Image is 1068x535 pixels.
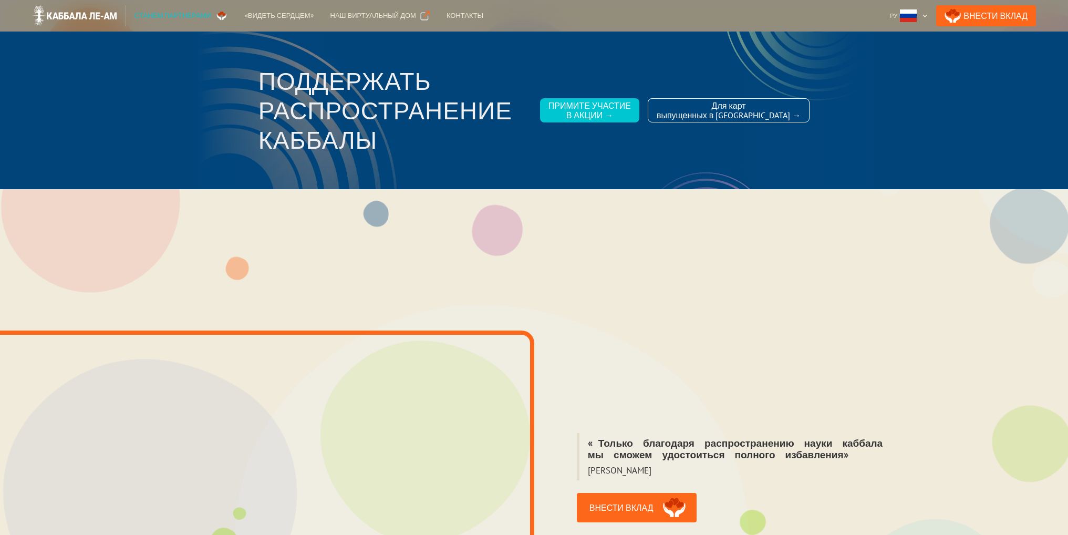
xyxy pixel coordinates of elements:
div: Ру [886,5,932,26]
div: Примите участие в акции → [548,101,631,120]
div: Для карт выпущенных в [GEOGRAPHIC_DATA] → [657,101,801,120]
a: Наш виртуальный дом [322,5,438,26]
div: «Видеть сердцем» [245,11,314,21]
div: Ру [890,11,897,21]
h3: Поддержать распространение каббалы [258,66,532,155]
a: Для картвыпущенных в [GEOGRAPHIC_DATA] → [648,98,810,122]
a: Примите участиев акции → [540,98,639,122]
a: Внести Вклад [936,5,1036,26]
a: Внести вклад [577,493,697,522]
a: Контакты [438,5,492,26]
a: «Видеть сердцем» [236,5,322,26]
div: Станем партнерами [134,11,211,21]
div: Контакты [447,11,483,21]
div: Наш виртуальный дом [330,11,416,21]
blockquote: [PERSON_NAME] [577,465,660,480]
blockquote: «Только благодаря распространению науки каббала мы сможем удостоиться полного избавления» [577,433,911,465]
a: Станем партнерами [126,5,236,26]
